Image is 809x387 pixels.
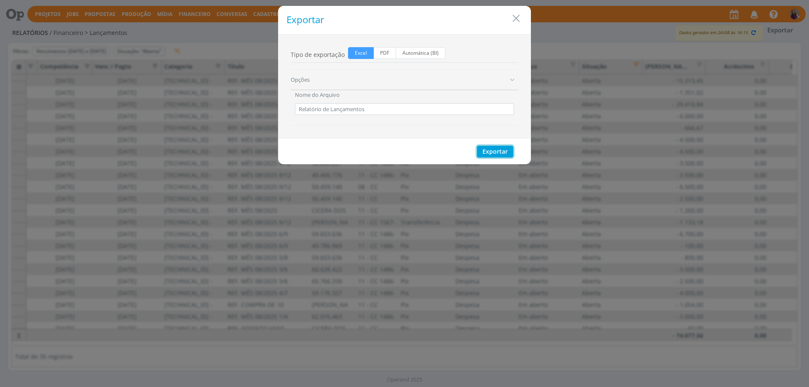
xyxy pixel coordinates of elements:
[278,6,531,164] div: dialog
[291,70,518,90] div: Opções
[396,47,445,59] span: Automática (BI)
[374,47,396,59] span: PDF
[291,90,518,125] div: Opções
[291,47,518,63] div: Tipo de exportação
[348,47,374,59] span: Excel
[477,146,513,157] button: Exportar
[295,90,340,100] label: Nome do Arquivo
